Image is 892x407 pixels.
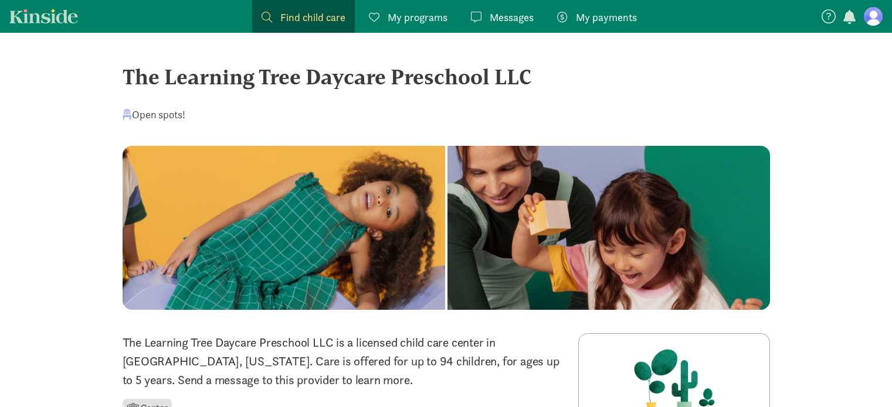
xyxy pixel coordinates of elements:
[490,9,534,25] span: Messages
[123,107,185,122] div: Open spots!
[388,9,447,25] span: My programs
[9,9,78,23] a: Kinside
[123,333,564,389] p: The Learning Tree Daycare Preschool LLC is a licensed child care center in [GEOGRAPHIC_DATA], [US...
[280,9,345,25] span: Find child care
[576,9,637,25] span: My payments
[123,61,770,93] div: The Learning Tree Daycare Preschool LLC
